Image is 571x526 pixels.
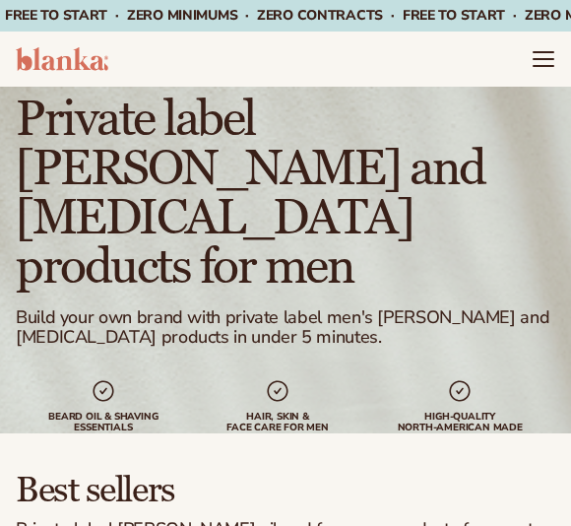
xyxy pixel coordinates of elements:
[532,47,555,71] summary: Menu
[5,6,403,25] span: Free to start · ZERO minimums · ZERO contracts
[16,47,108,71] img: logo
[16,473,555,508] h2: Best sellers
[398,412,523,433] div: High-quality North-american made
[48,412,158,433] div: beard oil & shaving essentials
[16,96,555,293] h1: Private label [PERSON_NAME] and [MEDICAL_DATA] products for men
[16,308,555,348] div: Build your own brand with private label men's [PERSON_NAME] and [MEDICAL_DATA] products in under ...
[223,412,332,433] div: hair, skin & face care for men
[391,6,395,25] span: ·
